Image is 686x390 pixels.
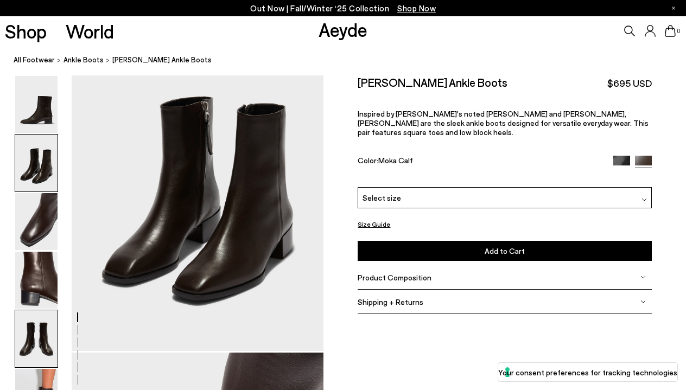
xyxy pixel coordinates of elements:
[319,18,367,41] a: Aeyde
[363,192,401,203] span: Select size
[358,156,604,168] div: Color:
[15,135,58,191] img: Lee Leather Ankle Boots - Image 2
[358,297,423,306] span: Shipping + Returns
[5,22,47,41] a: Shop
[607,76,652,90] span: $695 USD
[15,76,58,133] img: Lee Leather Ankle Boots - Image 1
[378,156,413,165] span: Moka Calf
[250,2,436,15] p: Out Now | Fall/Winter ‘25 Collection
[498,363,677,381] button: Your consent preferences for tracking technologies
[14,46,686,75] nav: breadcrumb
[397,3,436,13] span: Navigate to /collections/new-in
[485,246,525,255] span: Add to Cart
[358,241,651,261] button: Add to Cart
[665,25,676,37] a: 0
[641,197,647,202] img: svg%3E
[640,299,646,304] img: svg%3E
[640,274,646,280] img: svg%3E
[63,54,104,66] a: ankle boots
[498,367,677,378] label: Your consent preferences for tracking technologies
[358,273,431,282] span: Product Composition
[676,28,681,34] span: 0
[63,55,104,64] span: ankle boots
[358,218,390,231] button: Size Guide
[15,310,58,367] img: Lee Leather Ankle Boots - Image 5
[66,22,114,41] a: World
[14,54,55,66] a: All Footwear
[358,75,507,89] h2: [PERSON_NAME] Ankle Boots
[358,109,649,137] span: Inspired by [PERSON_NAME]'s noted [PERSON_NAME] and [PERSON_NAME], [PERSON_NAME] are the sleek an...
[15,193,58,250] img: Lee Leather Ankle Boots - Image 3
[112,54,212,66] span: [PERSON_NAME] Ankle Boots
[15,252,58,309] img: Lee Leather Ankle Boots - Image 4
